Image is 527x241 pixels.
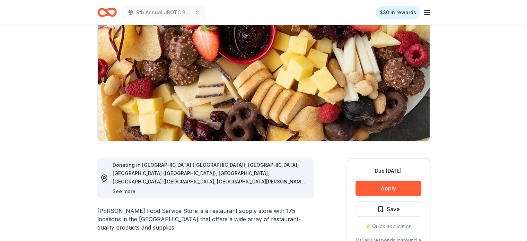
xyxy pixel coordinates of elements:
[113,187,135,196] button: See more
[355,201,421,217] button: Save
[98,9,430,141] img: Image for Gordon Food Service Store
[355,167,421,175] div: Due [DATE]
[97,4,117,20] a: Home
[355,222,421,231] div: ⚡️ Quick application
[136,8,192,17] span: 9th Annual JROTC Booster Club Holiday Bazaar
[355,181,421,196] button: Apply
[122,6,205,19] button: 9th Annual JROTC Booster Club Holiday Bazaar
[387,205,400,214] span: Save
[376,6,420,19] a: $30 in rewards
[97,207,314,232] div: [PERSON_NAME] Food Service Store is a restaurant supply store with 175 locations in the [GEOGRAPH...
